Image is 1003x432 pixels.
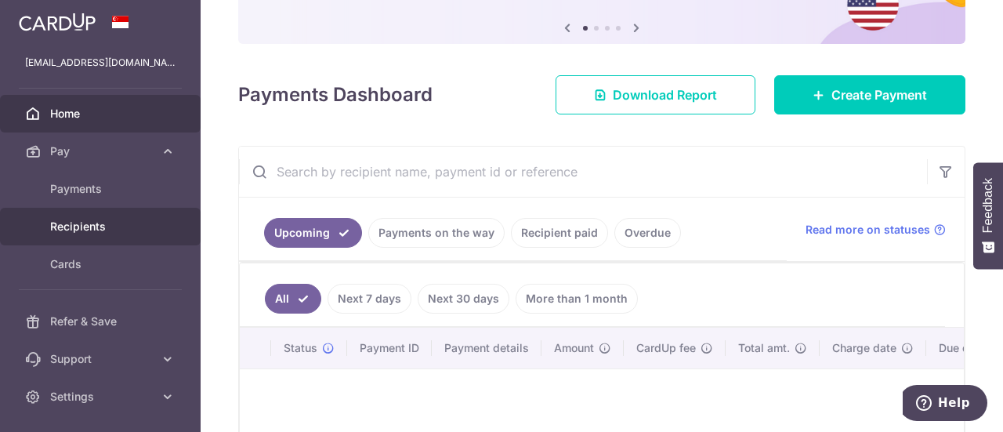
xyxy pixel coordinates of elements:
[832,340,896,356] span: Charge date
[556,75,755,114] a: Download Report
[50,389,154,405] span: Settings
[511,218,608,248] a: Recipient paid
[774,75,965,114] a: Create Payment
[239,147,927,197] input: Search by recipient name, payment id or reference
[50,219,154,234] span: Recipients
[50,143,154,159] span: Pay
[368,218,505,248] a: Payments on the way
[516,284,638,314] a: More than 1 month
[328,284,411,314] a: Next 7 days
[238,81,433,109] h4: Payments Dashboard
[418,284,509,314] a: Next 30 days
[831,85,927,104] span: Create Payment
[432,328,541,368] th: Payment details
[50,314,154,329] span: Refer & Save
[973,162,1003,269] button: Feedback - Show survey
[19,13,96,31] img: CardUp
[347,328,432,368] th: Payment ID
[636,340,696,356] span: CardUp fee
[284,340,317,356] span: Status
[50,256,154,272] span: Cards
[50,106,154,122] span: Home
[903,385,987,424] iframe: Opens a widget where you can find more information
[939,340,986,356] span: Due date
[981,178,995,233] span: Feedback
[50,181,154,197] span: Payments
[806,222,946,238] a: Read more on statuses
[554,340,594,356] span: Amount
[25,55,176,71] p: [EMAIL_ADDRESS][DOMAIN_NAME]
[738,340,790,356] span: Total amt.
[806,222,930,238] span: Read more on statuses
[614,218,681,248] a: Overdue
[265,284,321,314] a: All
[613,85,717,104] span: Download Report
[50,351,154,367] span: Support
[264,218,362,248] a: Upcoming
